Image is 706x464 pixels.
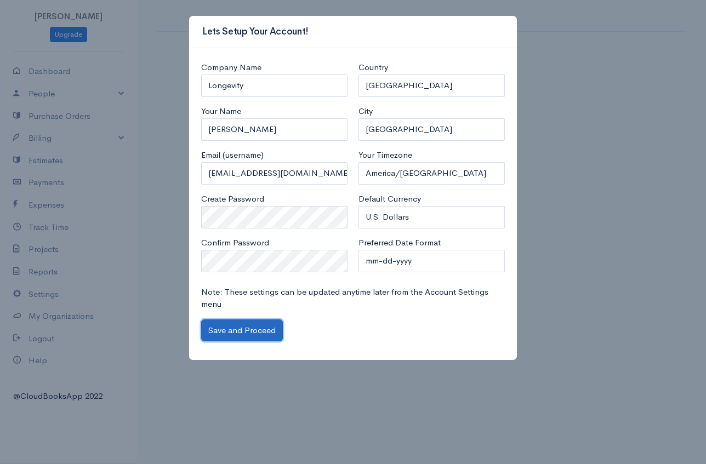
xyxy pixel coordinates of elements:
p: Note: These settings can be updated anytime later from the Account Settings menu [201,286,505,311]
h3: Lets Setup Your Account! [202,25,309,39]
label: Confirm Password [201,237,269,249]
label: City [358,105,373,118]
button: Save and Proceed [201,319,283,342]
label: Default Currency [358,193,421,205]
label: Email (username) [201,149,264,162]
label: Your Name [201,105,241,118]
label: Company Name [201,61,261,74]
label: Create Password [201,193,264,205]
label: Preferred Date Format [358,237,441,249]
label: Your Timezone [358,149,412,162]
label: Country [358,61,388,74]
